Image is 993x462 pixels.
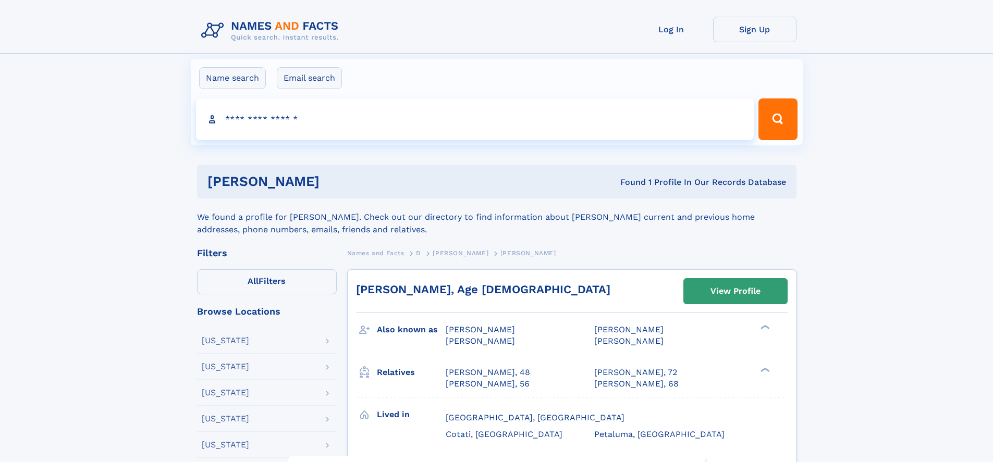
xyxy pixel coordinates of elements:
[446,367,530,378] a: [PERSON_NAME], 48
[199,67,266,89] label: Name search
[202,363,249,371] div: [US_STATE]
[197,269,337,294] label: Filters
[500,249,556,257] span: [PERSON_NAME]
[594,378,679,390] a: [PERSON_NAME], 68
[202,415,249,423] div: [US_STATE]
[347,246,404,259] a: Names and Facts
[446,324,515,334] span: [PERSON_NAME]
[758,366,770,373] div: ❯
[446,378,530,390] a: [PERSON_NAME], 56
[446,336,515,346] span: [PERSON_NAME]
[197,17,347,45] img: Logo Names and Facts
[594,429,725,439] span: Petaluma, [GEOGRAPHIC_DATA]
[277,67,342,89] label: Email search
[446,413,624,422] span: [GEOGRAPHIC_DATA], [GEOGRAPHIC_DATA]
[197,307,337,316] div: Browse Locations
[594,336,664,346] span: [PERSON_NAME]
[630,17,713,42] a: Log In
[196,98,754,140] input: search input
[446,429,562,439] span: Cotati, [GEOGRAPHIC_DATA]
[248,276,259,286] span: All
[433,249,488,257] span: [PERSON_NAME]
[684,279,787,304] a: View Profile
[356,283,610,296] a: [PERSON_NAME], Age [DEMOGRAPHIC_DATA]
[710,279,761,303] div: View Profile
[377,321,446,339] h3: Also known as
[433,246,488,259] a: [PERSON_NAME]
[202,441,249,449] div: [US_STATE]
[416,249,421,257] span: D
[202,336,249,345] div: [US_STATE]
[470,177,786,188] div: Found 1 Profile In Our Records Database
[197,198,796,236] div: We found a profile for [PERSON_NAME]. Check out our directory to find information about [PERSON_N...
[594,324,664,334] span: [PERSON_NAME]
[207,175,470,188] h1: [PERSON_NAME]
[202,389,249,397] div: [US_STATE]
[377,364,446,381] h3: Relatives
[416,246,421,259] a: D
[377,406,446,423] h3: Lived in
[713,17,796,42] a: Sign Up
[197,248,337,258] div: Filters
[758,98,797,140] button: Search Button
[594,367,677,378] a: [PERSON_NAME], 72
[758,324,770,331] div: ❯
